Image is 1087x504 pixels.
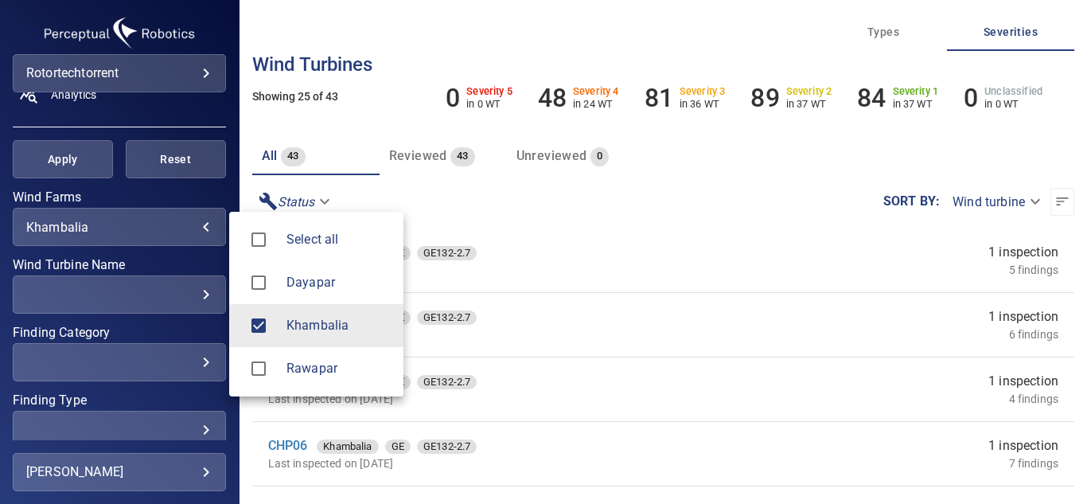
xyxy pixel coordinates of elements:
span: Dayapar [286,273,391,292]
span: Khambalia [242,309,275,342]
span: Dayapar [242,266,275,299]
span: Khambalia [286,316,391,335]
div: Wind Farms Dayapar [286,273,391,292]
div: Wind Farms Khambalia [286,316,391,335]
ul: Khambalia [229,212,403,397]
span: Select all [286,230,391,249]
div: Wind Farms Rawapar [286,359,391,378]
span: Rawapar [286,359,391,378]
span: Rawapar [242,352,275,385]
